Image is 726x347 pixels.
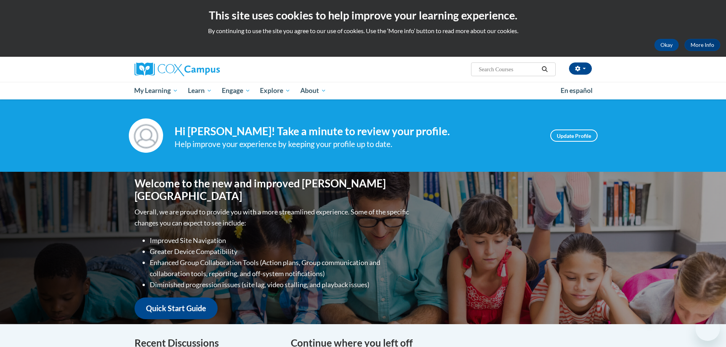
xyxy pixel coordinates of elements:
[217,82,255,99] a: Engage
[183,82,217,99] a: Learn
[561,86,593,94] span: En español
[255,82,295,99] a: Explore
[150,246,411,257] li: Greater Device Compatibility
[135,297,218,319] a: Quick Start Guide
[175,125,539,138] h4: Hi [PERSON_NAME]! Take a minute to review your profile.
[260,86,290,95] span: Explore
[123,82,603,99] div: Main menu
[478,65,539,74] input: Search Courses
[684,39,720,51] a: More Info
[188,86,212,95] span: Learn
[6,27,720,35] p: By continuing to use the site you agree to our use of cookies. Use the ‘More info’ button to read...
[130,82,183,99] a: My Learning
[135,62,220,76] img: Cox Campus
[135,62,279,76] a: Cox Campus
[569,62,592,75] button: Account Settings
[175,138,539,150] div: Help improve your experience by keeping your profile up to date.
[129,118,163,153] img: Profile Image
[295,82,331,99] a: About
[556,83,598,99] a: En español
[222,86,250,95] span: Engage
[150,235,411,246] li: Improved Site Navigation
[300,86,326,95] span: About
[150,279,411,290] li: Diminished progression issues (site lag, video stalling, and playback issues)
[6,8,720,23] h2: This site uses cookies to help improve your learning experience.
[654,39,679,51] button: Okay
[550,130,598,142] a: Update Profile
[135,206,411,229] p: Overall, we are proud to provide you with a more streamlined experience. Some of the specific cha...
[696,317,720,341] iframe: Button to launch messaging window
[135,177,411,203] h1: Welcome to the new and improved [PERSON_NAME][GEOGRAPHIC_DATA]
[134,86,178,95] span: My Learning
[539,65,550,74] button: Search
[150,257,411,279] li: Enhanced Group Collaboration Tools (Action plans, Group communication and collaboration tools, re...
[642,298,657,313] iframe: Close message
